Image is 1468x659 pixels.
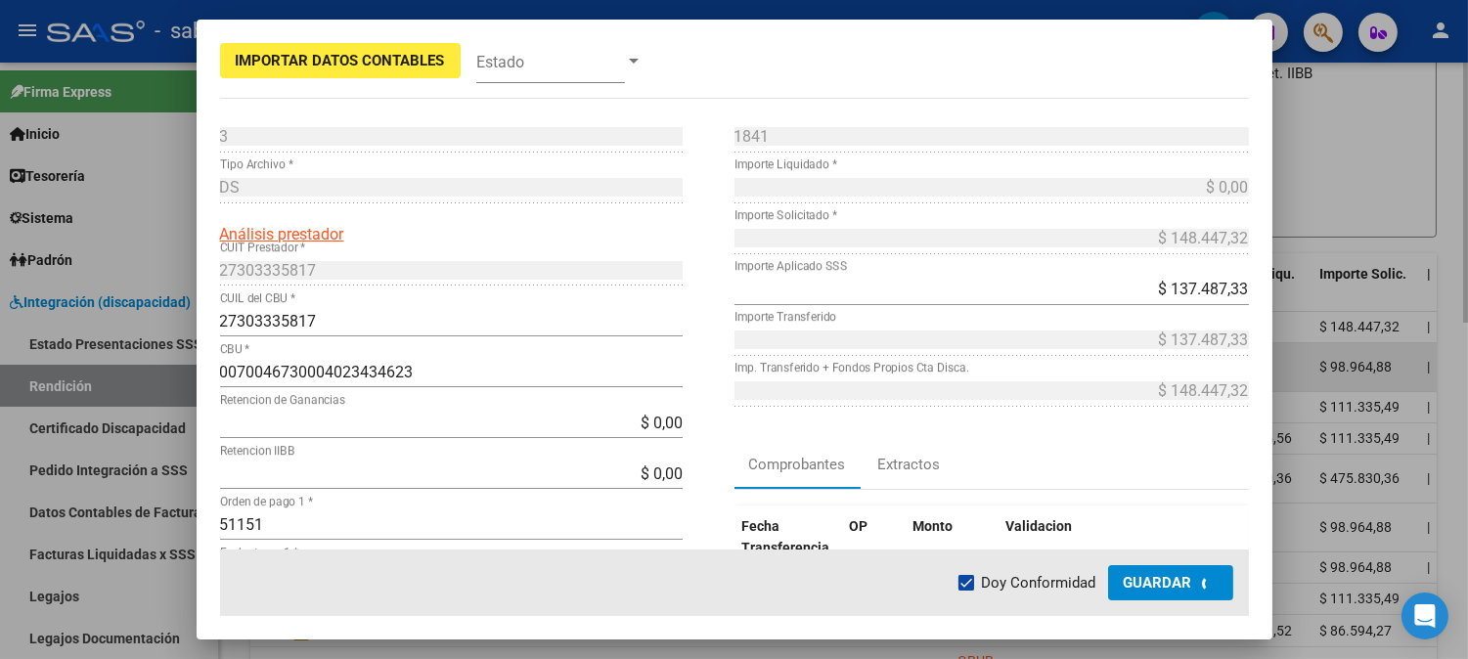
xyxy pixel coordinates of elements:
div: Open Intercom Messenger [1401,593,1448,639]
datatable-header-cell: Fecha Transferencia [734,505,842,570]
span: Monto [913,518,954,534]
span: Validacion [1006,518,1073,534]
datatable-header-cell: Validacion [999,505,1240,570]
datatable-header-cell: Monto [906,505,999,570]
div: Comprobantes [749,454,846,476]
span: Doy Conformidad [982,571,1096,594]
span: Análisis prestador [220,225,344,243]
div: Extractos [878,454,941,476]
span: OP [850,518,868,534]
datatable-header-cell: OP [842,505,906,570]
span: Fecha Transferencia [742,518,830,556]
button: Importar Datos Contables [220,43,461,78]
button: Guardar [1108,565,1233,600]
span: Importar Datos Contables [236,52,445,69]
span: Guardar [1124,574,1192,592]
